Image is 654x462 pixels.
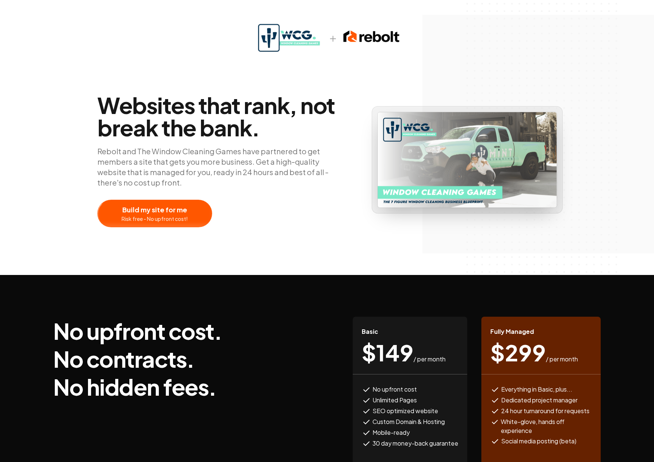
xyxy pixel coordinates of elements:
span: Websites that rank, not break the bank. [97,94,348,139]
span: $ 299 [490,341,546,364]
button: Build my site for meRisk free - No upfront cost! [97,200,212,227]
span: Social media posting (beta) [501,437,576,446]
span: SEO optimized website [372,406,438,416]
p: Rebolt and The Window Cleaning Games have partnered to get members a site that gets you more busi... [97,146,348,188]
span: / per month [414,355,446,364]
img: rebolt-full-dark.png [343,29,399,44]
img: WCGLogo.png [254,21,323,57]
span: Unlimited Pages [372,396,417,405]
span: Custom Domain & Hosting [372,417,445,427]
h3: No upfront cost. No contracts. No hidden fees. [53,317,222,401]
span: No upfront cost [372,385,417,394]
span: Mobile-ready [372,428,410,437]
span: Fully Managed [490,327,534,336]
span: / per month [546,355,578,364]
span: Basic [362,327,378,336]
span: 24 hour turnaround for requests [501,406,589,416]
img: WCG photo [378,112,557,208]
span: White-glove, hands off experience [501,417,592,435]
span: 30 day money-back guarantee [372,439,458,448]
span: Everything in Basic, plus... [501,385,572,394]
span: Dedicated project manager [501,396,578,405]
span: $ 149 [362,341,414,364]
